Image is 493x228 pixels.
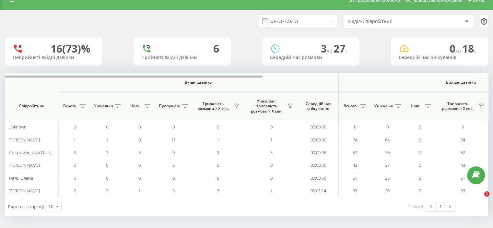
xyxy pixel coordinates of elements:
[74,124,76,130] span: 0
[62,103,78,109] span: Всього
[8,150,62,155] span: Костромицький Олександр
[106,175,108,181] span: 0
[74,150,76,155] span: 3
[462,42,476,55] span: 18
[385,188,390,194] span: 29
[171,137,176,143] span: 11
[74,175,76,181] span: 0
[374,103,393,109] span: Унікальні
[172,124,175,130] span: 0
[461,188,465,194] span: 33
[419,137,421,143] span: 0
[270,175,273,181] span: 0
[106,150,108,155] span: 3
[138,137,141,143] span: 0
[354,124,356,130] span: 0
[74,188,76,194] span: 2
[298,146,339,159] td: 00:00:05
[462,124,464,130] span: 0
[419,124,421,130] span: 0
[419,162,421,168] span: 0
[138,150,141,155] span: 3
[327,47,334,54] span: хв
[8,162,40,168] span: [PERSON_NAME]
[461,162,465,168] span: 43
[75,80,322,85] span: Вхідні дзвінки
[159,103,180,109] span: Пропущені
[353,150,357,155] span: 52
[353,137,357,143] span: 74
[217,150,219,155] span: 3
[138,175,141,181] span: 0
[419,150,421,155] span: 0
[353,175,357,181] span: 51
[298,133,339,146] td: 00:00:30
[217,137,219,143] span: 1
[106,188,108,194] span: 2
[436,202,445,211] a: 1
[138,162,141,168] span: 0
[461,137,465,143] span: 74
[461,150,465,155] span: 52
[270,150,273,155] span: 3
[172,175,175,181] span: 0
[194,101,232,111] span: Тривалість розмови > Х сек.
[10,103,53,109] span: Співробітник
[484,191,489,197] span: 1
[126,103,143,109] span: Нові
[270,188,273,194] span: 2
[106,124,108,130] span: 0
[419,188,421,194] span: 0
[138,188,141,194] span: 1
[298,172,339,184] td: 00:00:00
[74,162,76,168] span: 0
[298,185,339,197] td: 00:01:14
[8,124,27,130] span: Unknown
[407,103,423,109] span: Нові
[74,137,76,143] span: 1
[347,19,425,24] div: Відділ/Співробітник
[298,159,339,172] td: 00:00:00
[8,175,33,181] span: Тягло Олена
[248,99,285,114] span: Унікальні, тривалість розмови > Х сек.
[270,137,273,143] span: 1
[217,162,219,168] span: 0
[450,42,462,55] span: 0
[399,55,480,60] div: Середній час очікування
[334,42,348,55] span: 27
[8,204,44,210] span: Рядків на сторінці
[138,124,141,130] span: 0
[298,121,339,133] td: 00:00:00
[385,162,390,168] span: 37
[385,137,390,143] span: 64
[106,137,108,143] span: 1
[419,175,421,181] span: 0
[106,162,108,168] span: 0
[461,175,465,181] span: 51
[455,47,462,54] span: хв
[172,150,175,155] span: 0
[13,55,94,60] div: Неприйняті вхідні дзвінки
[270,55,352,60] div: Середній час розмови
[217,188,219,194] span: 2
[94,103,113,109] span: Унікальні
[471,191,487,207] iframe: Intercom live chat
[172,162,175,168] span: 2
[385,150,390,155] span: 36
[48,203,53,210] div: 10
[385,175,390,181] span: 35
[386,124,389,130] span: 0
[213,42,219,55] div: 6
[321,42,334,55] span: 3
[8,137,40,143] span: [PERSON_NAME]
[172,188,175,194] span: 3
[353,188,357,194] span: 33
[409,203,423,210] div: 1 - 6 з 6
[345,47,348,54] span: c
[474,47,476,54] span: c
[217,175,219,181] span: 0
[51,42,90,55] div: 16 (73)%
[217,124,219,130] span: 0
[439,101,476,111] span: Тривалість розмови > Х сек.
[8,188,40,194] span: [PERSON_NAME]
